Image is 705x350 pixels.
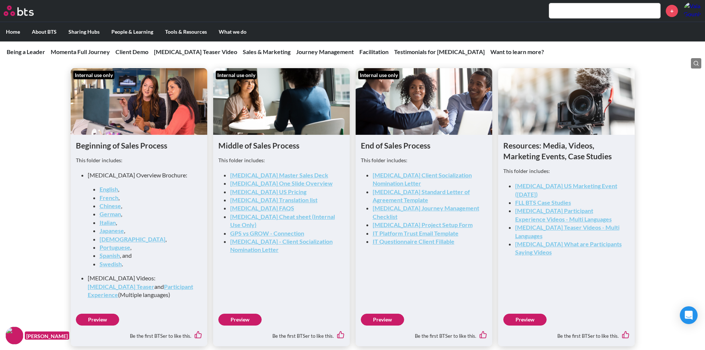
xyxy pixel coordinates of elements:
[105,22,159,41] label: People & Learning
[684,2,701,20] img: Vaia Gounis
[154,48,237,55] a: [MEDICAL_DATA] Teaser Video
[359,48,389,55] a: Facilitation
[358,71,399,80] div: Internal use only
[296,48,354,55] a: Journey Management
[100,260,122,267] a: Swedish
[213,22,252,41] label: What we do
[100,244,130,251] a: Portuguese
[361,140,487,151] h1: End of Sales Process
[515,182,617,197] a: [MEDICAL_DATA] US Marketing Event ([DATE])
[4,6,47,16] a: Go home
[515,240,622,256] a: [MEDICAL_DATA] What are Participants Saying Videos
[230,213,335,228] a: [MEDICAL_DATA] Cheat sheet (Internal Use Only)
[684,2,701,20] a: Profile
[100,235,190,243] li: ,
[6,327,23,344] img: F
[230,180,333,187] a: [MEDICAL_DATA] One Slide Overview
[373,221,473,228] a: [MEDICAL_DATA] Project Setup Form
[230,204,294,211] a: [MEDICAL_DATA] FAQS
[243,48,291,55] a: Sales & Marketing
[76,326,202,341] div: Be the first BTSer to like this.
[515,207,612,222] a: [MEDICAL_DATA] Participant Experience Videos - Multi Languages
[373,188,470,203] a: [MEDICAL_DATA] Standard Letter of Agreement Template
[76,140,202,151] h1: Beginning of Sales Process
[503,140,630,162] h1: Resources: Media, Videos, Marketing Events, Case Studies
[490,48,544,55] a: Want to learn more?
[4,6,34,16] img: BTS Logo
[373,171,472,187] a: [MEDICAL_DATA] Client Socialization Nomination Letter
[63,22,105,41] label: Sharing Hubs
[666,5,678,17] a: +
[100,227,124,234] a: Japanese
[100,185,190,193] li: ,
[25,331,69,340] figcaption: [PERSON_NAME]
[218,140,345,151] h1: Middle of Sales Process
[373,238,454,245] a: IT Questionnaire Client Fillable
[230,238,333,253] a: [MEDICAL_DATA] - Client Socialization Nomination Letter
[230,188,306,195] a: [MEDICAL_DATA] US Pricing
[361,157,487,164] p: This folder includes:
[515,199,571,206] a: FLL BTS Case Studies
[100,202,121,209] a: Chinese
[394,48,485,55] a: Testimonials for [MEDICAL_DATA]
[230,171,328,179] a: [MEDICAL_DATA] Master Sales Deck
[230,196,318,203] a: [MEDICAL_DATA] Translation list
[26,22,63,41] label: About BTS
[373,204,479,220] a: [MEDICAL_DATA] Journey Management Checklist
[230,230,304,237] a: GPS vs GROW - Connection
[100,219,116,226] a: Italian
[218,314,262,326] a: Preview
[361,326,487,341] div: Be the first BTSer to like this.
[100,227,190,235] li: ,
[680,306,698,324] div: Open Intercom Messenger
[100,260,190,268] li: .
[76,157,202,164] p: This folder includes:
[115,48,148,55] a: Client Demo
[100,252,120,259] a: Spanish
[216,71,257,80] div: Internal use only
[100,186,118,193] a: English
[100,236,165,243] a: [DEMOGRAPHIC_DATA]
[515,224,620,239] a: [MEDICAL_DATA] Teaser Videos - Multi Languages
[51,48,110,55] a: Momenta Full Journey
[100,251,190,260] li: , and
[7,48,45,55] a: Being a Leader
[503,314,547,326] a: Preview
[218,326,345,341] div: Be the first BTSer to like this.
[100,194,190,202] li: ,
[100,219,190,227] li: ,
[503,326,630,341] div: Be the first BTSer to like this.
[100,210,190,218] li: ,
[88,283,154,290] a: [MEDICAL_DATA] Teaser
[100,202,190,210] li: ,
[373,230,459,237] a: IT Platform Trust Email Template
[361,314,404,326] a: Preview
[218,157,345,164] p: This folder includes:
[88,274,196,299] li: [MEDICAL_DATA] Videos: and (Multiple languages)
[76,314,119,326] a: Preview
[159,22,213,41] label: Tools & Resources
[88,283,193,298] a: Participant Experience
[503,167,630,175] p: This folder includes:
[73,71,114,80] div: Internal use only
[100,210,121,217] a: German
[100,243,190,251] li: ,
[100,194,118,201] a: French
[88,171,196,268] li: [MEDICAL_DATA] Overview Brochure:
